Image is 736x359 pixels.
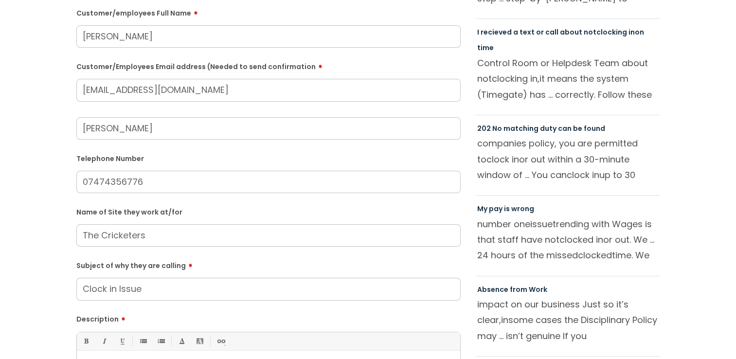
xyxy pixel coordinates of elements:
a: Absence from Work [477,285,547,294]
a: Bold (Ctrl-B) [80,335,92,347]
span: in, [530,72,539,85]
a: 1. Ordered List (Ctrl-Shift-8) [155,335,167,347]
span: clocking [492,72,528,85]
span: in [512,153,519,165]
a: Underline(Ctrl-U) [116,335,128,347]
p: impact on our business Just so it’s clear, some cases the Disciplinary Policy may ... isn’t genui... [477,297,658,343]
label: Description [76,312,461,323]
a: I recieved a text or call about notclocking inon time [477,27,644,53]
a: • Unordered List (Ctrl-Shift-7) [137,335,149,347]
a: Font Color [176,335,188,347]
label: Customer/employees Full Name [76,6,461,18]
label: Name of Site they work at/for [76,206,461,216]
label: Subject of why they are calling [76,258,461,270]
input: Your Name [76,117,461,140]
a: Link [215,335,227,347]
p: number one trending with Wages is that staff have not or out. We ... 24 hours of the missed time.... [477,216,658,263]
a: 202 No matching duty can be found [477,124,605,133]
span: clock [486,153,509,165]
a: My pay is wrong [477,204,534,214]
a: Back Color [194,335,206,347]
span: clocked [559,233,593,246]
p: companies policy, you are permitted to or out within a 30-minute window of ... You can up to 30 m... [477,136,658,182]
input: Email [76,79,461,101]
span: clocked [578,249,612,261]
span: clock [567,169,590,181]
p: Control Room or Helpdesk Team about not it means the system (Timegate) has ... correctly. Follow ... [477,55,658,102]
span: in [501,314,508,326]
span: issue [530,218,553,230]
label: Customer/Employees Email address (Needed to send confirmation [76,59,461,71]
span: clocking [596,27,627,37]
span: in [596,233,603,246]
a: Italic (Ctrl-I) [98,335,110,347]
span: in [592,169,599,181]
span: in [628,27,635,37]
label: Telephone Number [76,153,461,163]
